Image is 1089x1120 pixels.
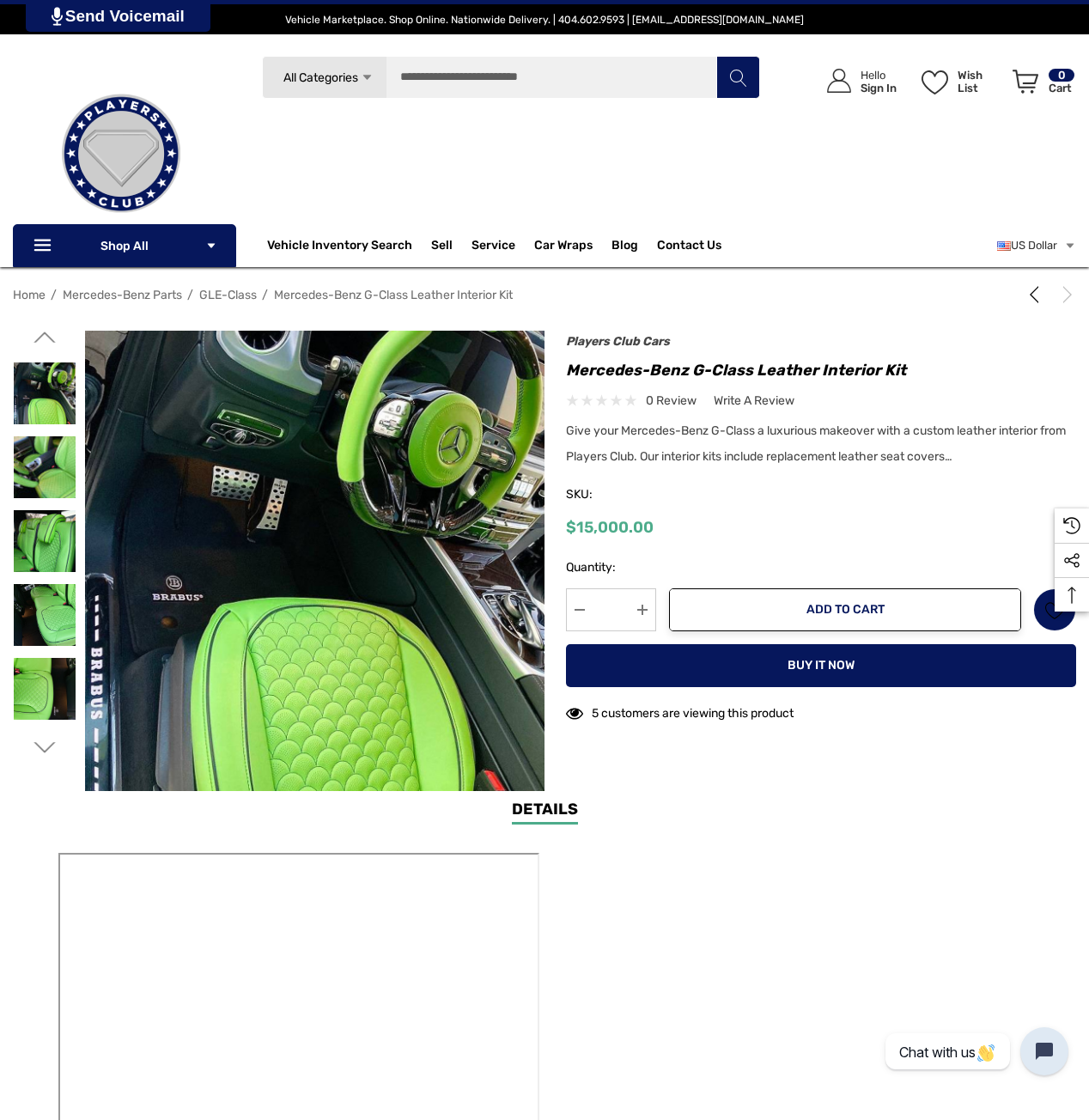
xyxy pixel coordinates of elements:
a: Previous [1025,286,1049,303]
a: Wish List Wish List [914,52,1005,111]
span: Car Wraps [534,238,593,257]
p: Shop All [13,224,236,267]
a: Wish List [1033,588,1076,631]
p: Cart [1049,82,1074,94]
svg: Icon Arrow Down [361,71,374,84]
a: Contact Us [657,238,721,257]
svg: Wish List [922,70,948,94]
a: All Categories Icon Arrow Down Icon Arrow Up [262,56,386,99]
img: Custom G Wagon Interior [14,362,76,424]
span: Vehicle Marketplace. Shop Online. Nationwide Delivery. | 404.602.9593 | [EMAIL_ADDRESS][DOMAIN_NAME] [285,14,804,26]
img: PjwhLS0gR2VuZXJhdG9yOiBHcmF2aXQuaW8gLS0+PHN2ZyB4bWxucz0iaHR0cDovL3d3dy53My5vcmcvMjAwMC9zdmciIHhtb... [52,7,63,26]
img: Custom G Wagon Interior [14,584,76,646]
p: Sign In [861,82,897,94]
span: All Categories [283,70,358,85]
a: Blog [611,238,638,257]
a: Home [13,288,46,302]
h1: Mercedes-Benz G-Class Leather Interior Kit [566,356,1076,384]
svg: Social Media [1063,552,1080,569]
svg: Top [1055,587,1089,604]
img: Custom G Wagon Interior [14,510,76,572]
a: Service [471,238,515,257]
span: Sell [431,238,453,257]
img: Custom G Wagon Interior [14,436,76,498]
a: Next [1052,286,1076,303]
a: Players Club Cars [566,334,670,349]
span: Give your Mercedes-Benz G-Class a luxurious makeover with a custom leather interior from Players ... [566,423,1066,464]
a: Car Wraps [534,228,611,263]
svg: Go to slide 1 of 5 [33,326,55,348]
img: Players Club | Cars For Sale [35,68,207,240]
nav: Breadcrumb [13,280,1076,310]
svg: Recently Viewed [1063,517,1080,534]
a: Details [512,798,578,825]
svg: Review Your Cart [1013,70,1038,94]
span: 0 review [646,390,697,411]
div: 5 customers are viewing this product [566,697,794,724]
svg: Icon User Account [827,69,851,93]
span: SKU: [566,483,652,507]
button: Buy it now [566,644,1076,687]
svg: Icon Arrow Down [205,240,217,252]
span: Write a Review [714,393,794,409]
span: $15,000.00 [566,518,654,537]
a: Cart with 0 items [1005,52,1076,119]
a: Vehicle Inventory Search [267,238,412,257]
svg: Wish List [1045,600,1065,620]
button: Add to Cart [669,588,1021,631]
a: GLE-Class [199,288,257,302]
svg: Go to slide 3 of 5 [33,737,55,758]
svg: Icon Line [32,236,58,256]
a: USD [997,228,1076,263]
a: Sell [431,228,471,263]
a: Mercedes-Benz Parts [63,288,182,302]
button: Search [716,56,759,99]
a: Sign in [807,52,905,111]
label: Quantity: [566,557,656,578]
a: Write a Review [714,390,794,411]
p: 0 [1049,69,1074,82]
a: Mercedes-Benz G-Class Leather Interior Kit [274,288,513,302]
p: Wish List [958,69,1003,94]
img: Mercedes Leather Seat Replacement [14,658,76,720]
p: Hello [861,69,897,82]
